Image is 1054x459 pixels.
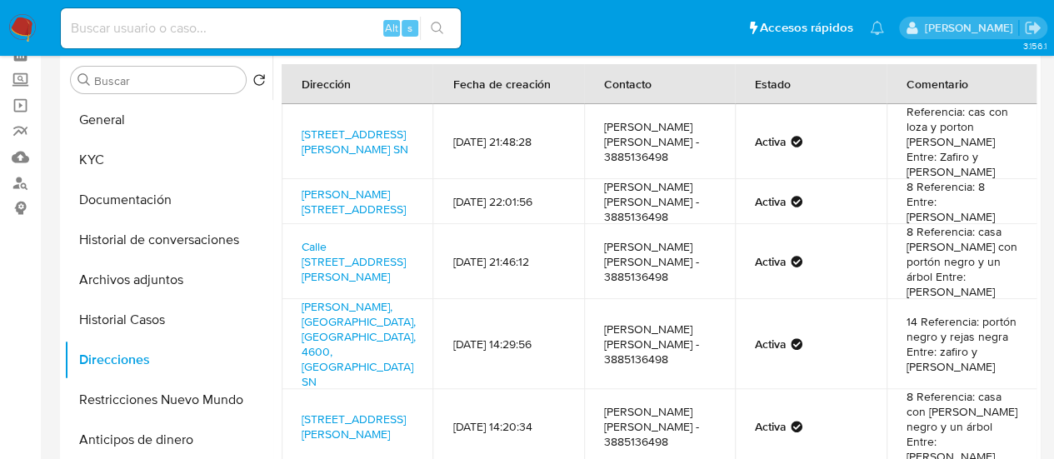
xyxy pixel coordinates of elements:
td: [DATE] 14:29:56 [432,299,583,389]
td: [PERSON_NAME] [PERSON_NAME] - 3885136498 [584,224,735,299]
td: [PERSON_NAME] [PERSON_NAME] - 3885136498 [584,299,735,389]
td: 14 Referencia: portón negro y rejas negra Entre: zafiro y [PERSON_NAME] [887,299,1037,389]
strong: Activa [755,194,787,209]
button: Direcciones [64,340,272,380]
td: [DATE] 21:46:12 [432,224,583,299]
th: Fecha de creación [432,64,583,104]
button: General [64,100,272,140]
button: Historial Casos [64,300,272,340]
a: [STREET_ADDRESS][PERSON_NAME] [302,411,406,442]
input: Buscar [94,73,239,88]
td: [PERSON_NAME] [PERSON_NAME] - 3885136498 [584,104,735,179]
td: 8 Referencia: casa [PERSON_NAME] con portón negro y un árbol Entre: [PERSON_NAME] [887,224,1037,299]
button: Historial de conversaciones [64,220,272,260]
strong: Activa [755,254,787,269]
span: s [407,20,412,36]
button: Restricciones Nuevo Mundo [64,380,272,420]
span: 3.156.1 [1022,39,1046,52]
td: 8 Referencia: 8 Entre: [PERSON_NAME] [887,179,1037,224]
strong: Activa [755,134,787,149]
td: [PERSON_NAME] [PERSON_NAME] - 3885136498 [584,179,735,224]
th: Estado [735,64,886,104]
a: Salir [1024,19,1042,37]
td: Referencia: cas con loza y porton [PERSON_NAME] Entre: Zafiro y [PERSON_NAME] [887,104,1037,179]
span: Accesos rápidos [760,19,853,37]
button: KYC [64,140,272,180]
td: [DATE] 22:01:56 [432,179,583,224]
button: Buscar [77,73,91,87]
button: Archivos adjuntos [64,260,272,300]
span: Alt [385,20,398,36]
a: [PERSON_NAME][STREET_ADDRESS] [302,186,406,217]
a: [STREET_ADDRESS][PERSON_NAME] SN [302,126,408,157]
strong: Activa [755,337,787,352]
button: Documentación [64,180,272,220]
td: [DATE] 21:48:28 [432,104,583,179]
th: Contacto [584,64,735,104]
a: Notificaciones [870,21,884,35]
th: Dirección [282,64,432,104]
strong: Activa [755,419,787,434]
input: Buscar usuario o caso... [61,17,461,39]
a: [PERSON_NAME], [GEOGRAPHIC_DATA], [GEOGRAPHIC_DATA], 4600, [GEOGRAPHIC_DATA] SN [302,298,416,390]
button: search-icon [420,17,454,40]
th: Comentario [887,64,1037,104]
button: Volver al orden por defecto [252,73,266,92]
p: gabriela.sanchez@mercadolibre.com [924,20,1018,36]
a: Calle [STREET_ADDRESS][PERSON_NAME] [302,238,406,285]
